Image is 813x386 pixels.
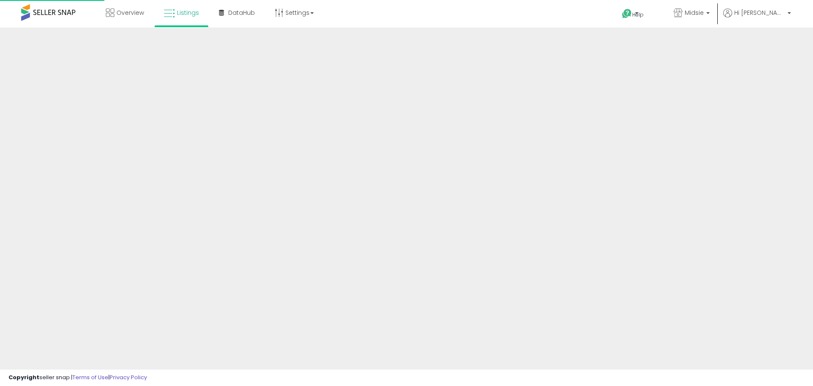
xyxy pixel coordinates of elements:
[116,8,144,17] span: Overview
[685,8,704,17] span: Midsie
[110,373,147,381] a: Privacy Policy
[228,8,255,17] span: DataHub
[615,2,660,28] a: Help
[632,11,644,18] span: Help
[8,373,39,381] strong: Copyright
[8,374,147,382] div: seller snap | |
[72,373,108,381] a: Terms of Use
[723,8,791,28] a: Hi [PERSON_NAME]
[622,8,632,19] i: Get Help
[734,8,785,17] span: Hi [PERSON_NAME]
[177,8,199,17] span: Listings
